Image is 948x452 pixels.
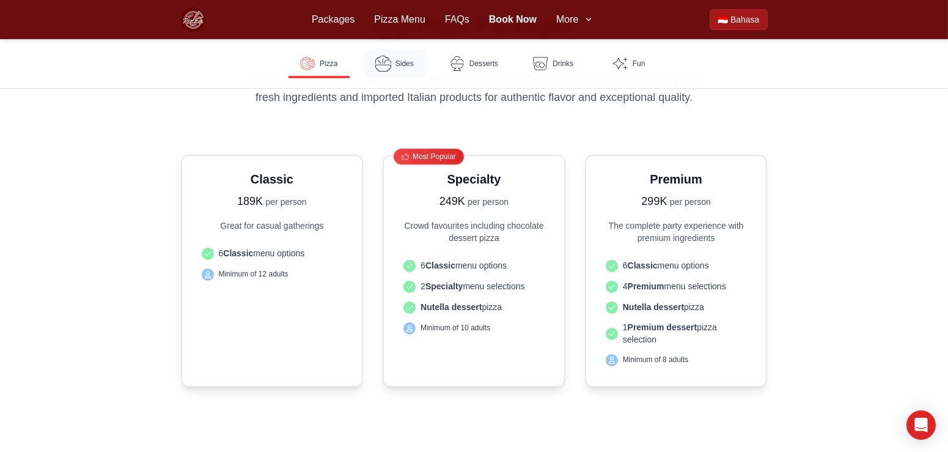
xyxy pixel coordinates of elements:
[623,280,726,292] span: 4 menu selections
[601,171,752,188] h3: Premium
[223,248,253,258] strong: Classic
[240,72,709,106] p: Each option is for and features our signature with fresh ingredients and imported Italian product...
[523,49,584,78] a: Drinks
[413,152,456,161] span: Most Popular
[628,281,664,291] strong: Premium
[181,7,205,32] img: Bali Pizza Party Logo
[608,304,615,311] img: Check
[489,12,537,27] a: Book Now
[445,12,469,27] a: FAQs
[374,12,425,27] a: Pizza Menu
[601,220,752,244] p: The complete party experience with premium ingredients
[375,56,391,72] img: Sides
[608,330,615,338] img: Check
[439,195,465,207] span: 249K
[197,220,348,232] p: Great for casual gatherings
[623,321,747,346] span: 1 pizza selection
[402,153,409,160] img: Thumbs up
[556,12,593,27] button: More
[425,261,455,270] strong: Classic
[288,49,350,78] a: Pizza
[628,322,697,332] strong: Premium dessert
[406,304,413,311] img: Check
[320,59,337,69] span: Pizza
[533,56,548,71] img: Drinks
[219,269,288,279] span: Minimum of 12 adults
[710,9,767,30] a: Beralih ke Bahasa Indonesia
[204,271,211,278] img: Check
[608,283,615,291] img: Check
[425,281,463,291] strong: Specialty
[623,301,704,313] span: pizza
[197,171,348,188] h3: Classic
[628,261,658,270] strong: Classic
[553,59,573,69] span: Drinks
[421,302,482,312] strong: Nutella dessert
[641,195,667,207] span: 299K
[633,59,645,69] span: Fun
[730,13,759,26] span: Bahasa
[623,259,709,272] span: 6 menu options
[556,12,578,27] span: More
[623,355,688,365] span: Minimum of 8 adults
[670,197,711,207] span: per person
[421,301,502,313] span: pizza
[219,247,305,259] span: 6 menu options
[364,49,425,78] a: Sides
[440,49,508,78] a: Desserts
[406,325,413,332] img: Check
[395,59,414,69] span: Sides
[406,262,413,270] img: Check
[181,13,768,387] section: Pizza Packages
[421,280,524,292] span: 2 menu selections
[598,49,660,78] a: Fun
[421,259,507,272] span: 6 menu options
[406,283,413,291] img: Check
[399,220,549,244] p: Crowd favourites including chocolate dessert pizza
[312,12,355,27] a: Packages
[450,56,465,71] img: Desserts
[300,56,315,71] img: Pizza
[468,197,509,207] span: per person
[399,171,549,188] h3: Specialty
[469,59,498,69] span: Desserts
[237,195,263,207] span: 189K
[266,197,307,207] span: per person
[204,250,211,257] img: Check
[906,410,936,440] div: Open Intercom Messenger
[613,56,628,71] img: Fun
[608,357,615,364] img: Check
[421,323,490,333] span: Minimum of 10 adults
[608,262,615,270] img: Check
[623,302,684,312] strong: Nutella dessert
